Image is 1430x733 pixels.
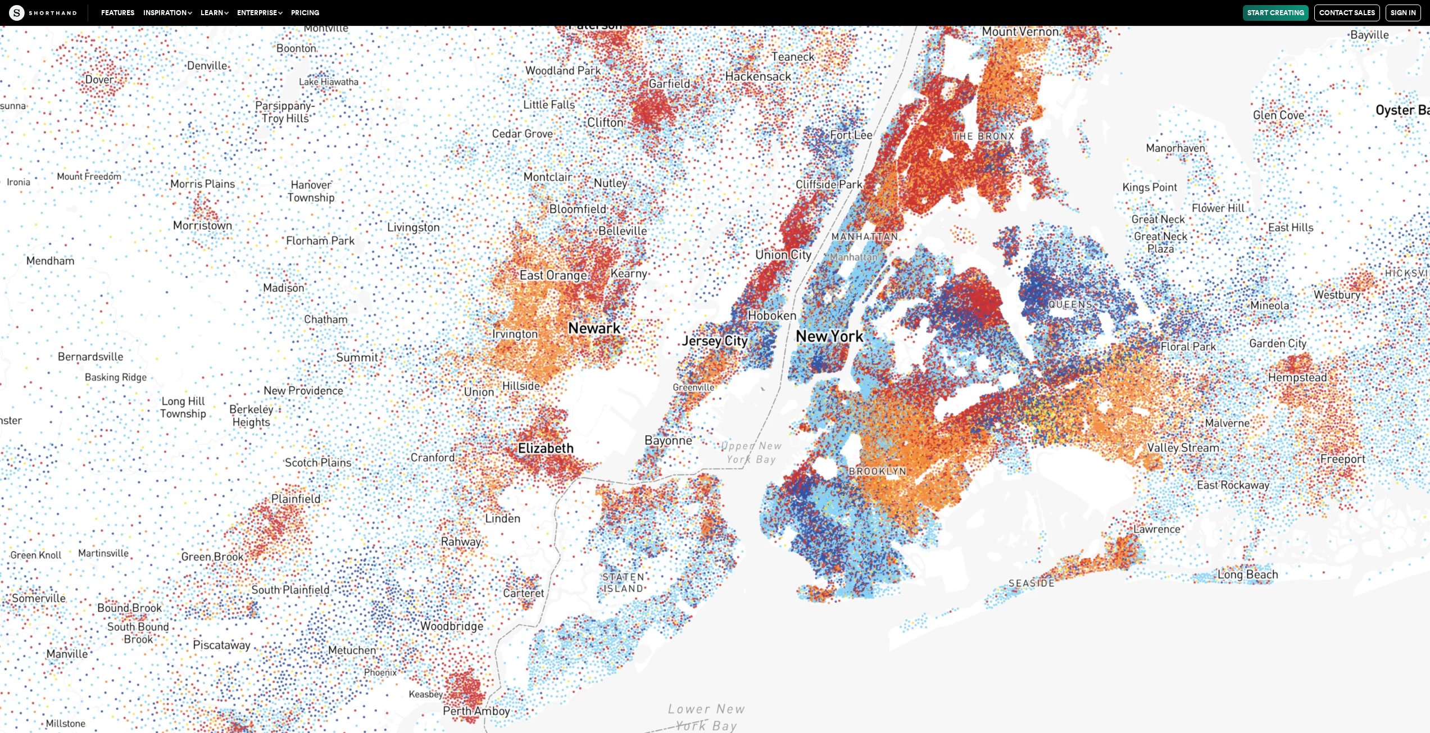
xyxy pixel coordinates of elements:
[139,5,196,21] button: Inspiration
[287,5,324,21] a: Pricing
[97,5,139,21] a: Features
[1243,5,1309,21] a: Start Creating
[9,5,76,21] img: The Craft
[1314,4,1380,21] a: Contact Sales
[233,5,287,21] button: Enterprise
[196,5,233,21] button: Learn
[1386,4,1421,21] a: Sign in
